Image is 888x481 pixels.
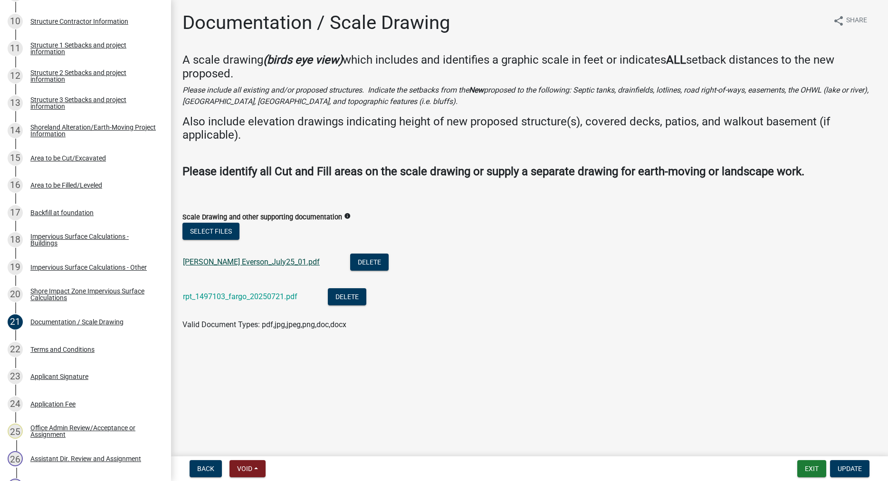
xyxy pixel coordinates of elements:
[8,287,23,302] div: 20
[8,342,23,357] div: 22
[30,401,76,407] div: Application Fee
[8,451,23,466] div: 26
[183,257,320,266] a: [PERSON_NAME] Everson_July25_01.pdf
[797,460,826,477] button: Exit
[30,69,156,83] div: Structure 2 Setbacks and project information
[30,288,156,301] div: Shore Impact Zone Impervious Surface Calculations
[237,465,252,472] span: Void
[30,455,141,462] div: Assistant Dir. Review and Assignment
[30,96,156,110] div: Structure 3 Setbacks and project information
[30,18,128,25] div: Structure Contractor Information
[350,258,389,267] wm-modal-confirm: Delete Document
[8,95,23,111] div: 13
[30,424,156,438] div: Office Admin Review/Acceptance or Assignment
[190,460,222,477] button: Back
[8,151,23,166] div: 15
[30,155,106,161] div: Area to be Cut/Excavated
[263,53,343,66] strong: (birds eye view)
[838,465,862,472] span: Update
[30,182,102,189] div: Area to be Filled/Leveled
[182,53,877,81] h4: A scale drawing which includes and identifies a graphic scale in feet or indicates setback distan...
[30,42,156,55] div: Structure 1 Setbacks and project information
[328,288,366,305] button: Delete
[328,293,366,302] wm-modal-confirm: Delete Document
[182,85,869,106] i: Please include all existing and/or proposed structures. Indicate the setbacks from the proposed t...
[8,260,23,275] div: 19
[182,214,342,221] label: Scale Drawing and other supporting documentation
[30,233,156,246] div: Impervious Surface Calculations - Buildings
[8,232,23,247] div: 18
[8,14,23,29] div: 10
[8,41,23,56] div: 11
[846,15,867,27] span: Share
[8,123,23,138] div: 14
[8,178,23,193] div: 16
[8,205,23,220] div: 17
[30,346,95,353] div: Terms and Conditions
[30,209,94,216] div: Backfill at foundation
[183,292,297,301] a: rpt_1497103_fargo_20250721.pdf
[8,68,23,84] div: 12
[182,165,804,178] strong: Please identify all Cut and Fill areas on the scale drawing or supply a separate drawing for eart...
[8,369,23,384] div: 23
[229,460,266,477] button: Void
[8,424,23,439] div: 25
[182,11,450,34] h1: Documentation / Scale Drawing
[30,124,156,137] div: Shoreland Alteration/Earth-Moving Project Information
[30,373,88,380] div: Applicant Signature
[469,85,484,94] strong: New
[666,53,686,66] strong: ALL
[182,223,239,240] button: Select files
[830,460,869,477] button: Update
[182,320,346,329] span: Valid Document Types: pdf,jpg,jpeg,png,doc,docx
[197,465,214,472] span: Back
[8,314,23,330] div: 21
[30,319,124,325] div: Documentation / Scale Drawing
[344,213,351,219] i: info
[350,254,389,271] button: Delete
[8,396,23,412] div: 24
[182,115,877,142] h4: Also include elevation drawings indicating height of new proposed structure(s), covered decks, pa...
[833,15,844,27] i: share
[825,11,875,30] button: shareShare
[30,264,147,271] div: Impervious Surface Calculations - Other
